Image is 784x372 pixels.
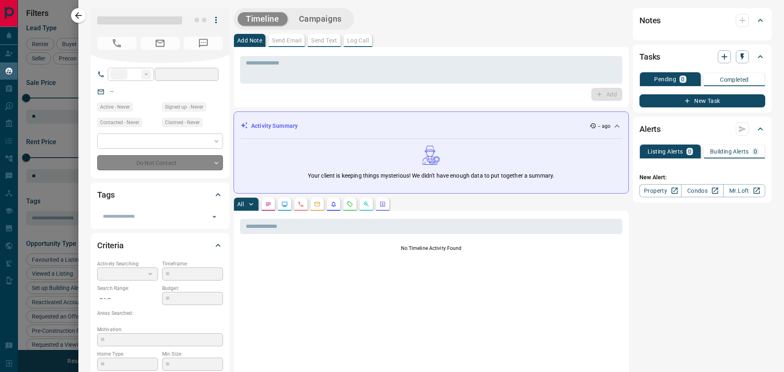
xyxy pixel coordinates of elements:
[265,201,272,207] svg: Notes
[237,201,244,207] p: All
[720,77,749,82] p: Completed
[639,14,661,27] h2: Notes
[165,103,203,111] span: Signed up - Never
[639,173,765,182] p: New Alert:
[639,50,660,63] h2: Tasks
[100,103,130,111] span: Active - Never
[97,310,223,317] p: Areas Searched:
[97,188,114,201] h2: Tags
[308,172,555,180] p: Your client is keeping things mysterious! We didn't have enough data to put together a summary.
[688,149,691,154] p: 0
[347,201,353,207] svg: Requests
[110,88,114,95] a: --
[97,239,124,252] h2: Criteria
[291,12,350,26] button: Campaigns
[710,149,749,154] p: Building Alerts
[654,76,676,82] p: Pending
[97,37,136,50] span: No Number
[639,11,765,30] div: Notes
[379,201,386,207] svg: Agent Actions
[639,47,765,67] div: Tasks
[754,149,757,154] p: 0
[681,76,684,82] p: 0
[97,292,158,305] p: -- - --
[140,37,180,50] span: No Email
[241,118,622,134] div: Activity Summary-- ago
[281,201,288,207] svg: Lead Browsing Activity
[251,122,298,130] p: Activity Summary
[363,201,370,207] svg: Opportunities
[681,184,723,197] a: Condos
[598,123,610,130] p: -- ago
[298,201,304,207] svg: Calls
[97,285,158,292] p: Search Range:
[165,118,200,127] span: Claimed - Never
[238,12,287,26] button: Timeline
[162,350,223,358] p: Min Size:
[314,201,321,207] svg: Emails
[648,149,683,154] p: Listing Alerts
[330,201,337,207] svg: Listing Alerts
[639,119,765,139] div: Alerts
[723,184,765,197] a: Mr.Loft
[237,38,262,43] p: Add Note
[184,37,223,50] span: No Number
[162,260,223,267] p: Timeframe:
[209,211,220,223] button: Open
[97,155,223,170] div: Do Not Contact
[162,285,223,292] p: Budget:
[97,326,223,333] p: Motivation:
[97,350,158,358] p: Home Type:
[97,236,223,255] div: Criteria
[639,123,661,136] h2: Alerts
[97,260,158,267] p: Actively Searching:
[639,184,682,197] a: Property
[639,94,765,107] button: New Task
[240,245,622,252] p: No Timeline Activity Found
[97,185,223,205] div: Tags
[100,118,139,127] span: Contacted - Never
